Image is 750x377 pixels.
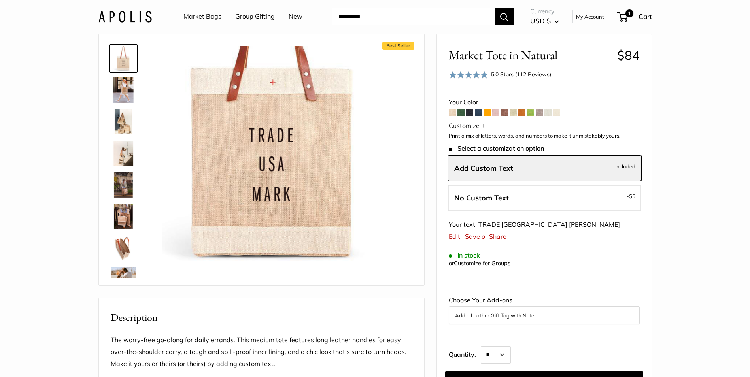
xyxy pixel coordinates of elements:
[615,162,635,171] span: Included
[530,17,551,25] span: USD $
[625,9,633,17] span: 1
[162,46,380,264] img: customizer-prod
[449,258,510,269] div: or
[111,236,136,261] img: description_Water resistant inner liner.
[448,185,641,211] label: Leave Blank
[183,11,221,23] a: Market Bags
[449,344,481,364] label: Quantity:
[629,193,635,199] span: $5
[332,8,495,25] input: Search...
[491,70,551,79] div: 5.0 Stars (112 Reviews)
[576,12,604,21] a: My Account
[530,6,559,17] span: Currency
[111,141,136,166] img: description_Effortless style that elevates every moment
[627,191,635,201] span: -
[109,107,138,136] a: description_The Original Market bag in its 4 native styles
[617,47,640,63] span: $84
[111,204,136,229] img: Market Tote in Natural
[449,232,460,240] a: Edit
[495,8,514,25] button: Search
[98,11,152,22] img: Apolis
[639,12,652,21] span: Cart
[109,76,138,104] a: Market Tote in Natural
[111,109,136,134] img: description_The Original Market bag in its 4 native styles
[449,132,640,140] p: Print a mix of letters, words, and numbers to make it unmistakably yours.
[111,334,412,370] p: The worry-free go-along for daily errands. This medium tote features long leather handles for eas...
[465,232,506,240] a: Save or Share
[448,155,641,181] label: Add Custom Text
[454,260,510,267] a: Customize for Groups
[454,164,513,173] span: Add Custom Text
[530,15,559,27] button: USD $
[455,311,633,320] button: Add a Leather Gift Tag with Note
[109,44,138,73] a: description_Make it yours with custom printed text.
[449,48,611,62] span: Market Tote in Natural
[111,77,136,103] img: Market Tote in Natural
[449,69,552,80] div: 5.0 Stars (112 Reviews)
[235,11,275,23] a: Group Gifting
[289,11,302,23] a: New
[449,252,480,259] span: In stock
[109,234,138,262] a: description_Water resistant inner liner.
[111,172,136,198] img: Market Tote in Natural
[454,193,509,202] span: No Custom Text
[109,202,138,231] a: Market Tote in Natural
[111,267,136,292] img: Market Tote in Natural
[111,46,136,71] img: description_Make it yours with custom printed text.
[109,139,138,168] a: description_Effortless style that elevates every moment
[449,96,640,108] div: Your Color
[382,42,414,50] span: Best Seller
[618,10,652,23] a: 1 Cart
[449,145,544,152] span: Select a customization option
[449,221,620,228] span: Your text: TRADE [GEOGRAPHIC_DATA] [PERSON_NAME]
[109,171,138,199] a: Market Tote in Natural
[449,120,640,132] div: Customize It
[111,310,412,325] h2: Description
[109,266,138,294] a: Market Tote in Natural
[449,294,640,324] div: Choose Your Add-ons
